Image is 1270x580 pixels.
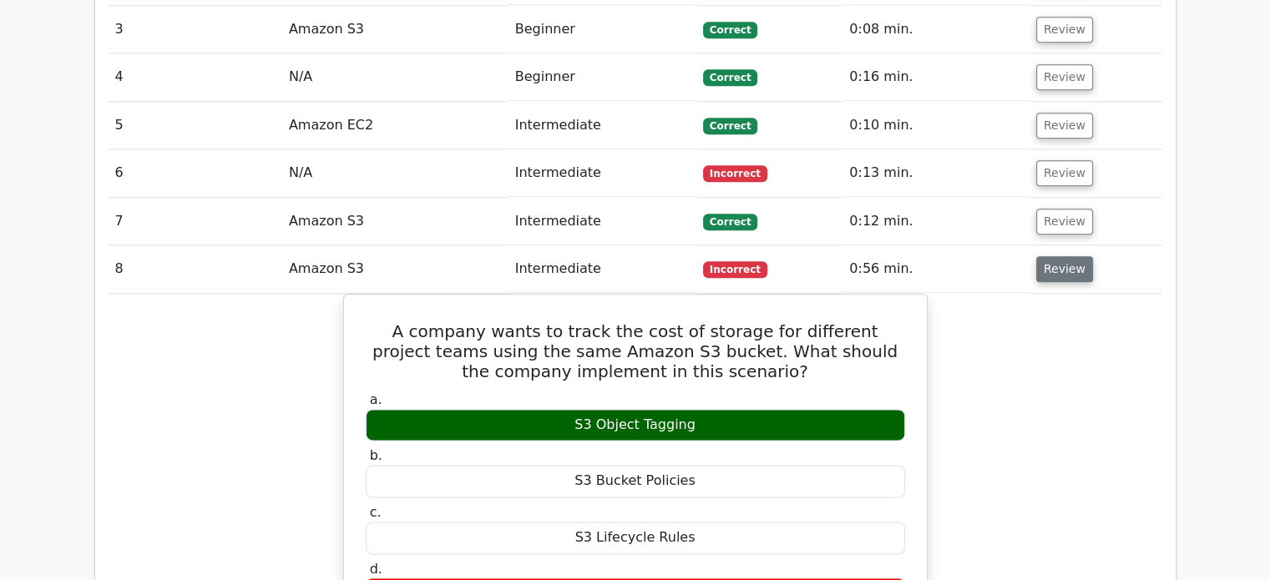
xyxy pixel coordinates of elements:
span: Correct [703,69,757,86]
td: Amazon EC2 [282,102,509,149]
td: 6 [109,149,282,197]
span: b. [370,447,382,463]
td: 7 [109,198,282,245]
span: a. [370,391,382,407]
button: Review [1036,160,1093,186]
button: Review [1036,256,1093,282]
td: 0:56 min. [842,245,1030,293]
td: 0:10 min. [842,102,1030,149]
span: Correct [703,22,757,38]
span: Correct [703,118,757,134]
span: Incorrect [703,165,767,182]
td: 0:12 min. [842,198,1030,245]
div: S3 Lifecycle Rules [366,522,905,554]
td: 3 [109,6,282,53]
td: Intermediate [509,245,696,293]
td: Intermediate [509,198,696,245]
td: N/A [282,53,509,101]
h5: A company wants to track the cost of storage for different project teams using the same Amazon S3... [364,321,907,381]
td: 8 [109,245,282,293]
td: 4 [109,53,282,101]
td: Intermediate [509,102,696,149]
button: Review [1036,113,1093,139]
span: Correct [703,214,757,230]
td: 0:13 min. [842,149,1030,197]
td: 0:08 min. [842,6,1030,53]
td: Amazon S3 [282,245,509,293]
span: c. [370,504,382,520]
td: Beginner [509,6,696,53]
div: S3 Object Tagging [366,409,905,441]
span: Incorrect [703,261,767,278]
td: Amazon S3 [282,6,509,53]
td: N/A [282,149,509,197]
td: 0:16 min. [842,53,1030,101]
td: Intermediate [509,149,696,197]
span: d. [370,561,382,577]
button: Review [1036,64,1093,90]
td: Beginner [509,53,696,101]
div: S3 Bucket Policies [366,465,905,497]
td: Amazon S3 [282,198,509,245]
td: 5 [109,102,282,149]
button: Review [1036,209,1093,235]
button: Review [1036,17,1093,43]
